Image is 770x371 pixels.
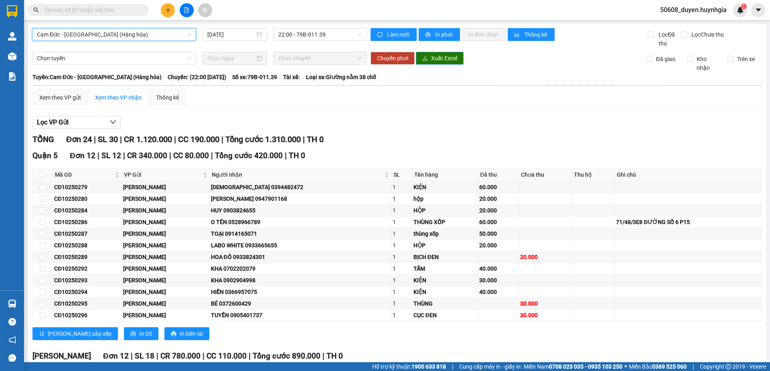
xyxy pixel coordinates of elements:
span: Cung cấp máy in - giấy in: [459,362,522,371]
strong: 0369 525 060 [652,363,687,370]
div: 50.000 [479,229,517,238]
span: TH 0 [289,151,305,160]
span: Hỗ trợ kỹ thuật: [372,362,446,371]
div: CĐ10250284 [54,206,120,215]
span: | [221,135,223,144]
span: | [94,135,96,144]
div: HOA ĐÔ 0933824301 [211,253,390,261]
span: | [131,351,133,361]
div: 1 [393,206,411,215]
img: solution-icon [8,72,16,81]
span: | [174,135,176,144]
td: Cam Đức [122,240,209,251]
b: Tuyến: Cam Đức - [GEOGRAPHIC_DATA] (Hàng hóa) [32,74,162,80]
div: 1 [393,276,411,285]
div: 40.000 [479,287,517,296]
div: CĐ10250280 [54,194,120,203]
div: [PERSON_NAME] [123,218,208,226]
span: Chuyến: (22:00 [DATE]) [168,73,226,82]
span: Kho nhận [693,55,721,72]
span: sync [377,32,384,38]
button: printerIn phơi [419,28,460,41]
button: aim [198,3,212,17]
div: 20.000 [520,253,570,261]
button: plus [161,3,175,17]
td: CĐ10250289 [53,251,122,263]
th: Thu hộ [572,168,615,181]
div: CĐ10250292 [54,264,120,273]
span: In biên lai [180,329,203,338]
div: CĐ10250288 [54,241,120,250]
td: CĐ10250296 [53,310,122,321]
div: [PERSON_NAME] [123,276,208,285]
span: | [97,151,99,160]
span: SL 30 [98,135,118,144]
span: Lọc Chưa thu [688,30,725,39]
span: bar-chart [514,32,521,38]
button: Lọc VP Gửi [32,116,121,129]
div: KIỆN [413,287,477,296]
div: [PERSON_NAME] 0947901168 [211,194,390,203]
span: [PERSON_NAME] sắp xếp [48,329,111,338]
div: thùng xốp [413,229,477,238]
div: 1 [393,241,411,250]
td: CĐ10250284 [53,205,122,216]
span: printer [425,32,432,38]
span: Quận 5 [32,151,58,160]
td: Cam Đức [122,181,209,193]
th: Tên hàng [412,168,478,181]
div: CĐ10250279 [54,183,120,192]
div: THÙNG XỐP [413,218,477,226]
div: 71/48/3E8 ĐƯỜNG SỐ 6 P15 [616,218,760,226]
div: hộp [413,194,477,203]
input: Tìm tên, số ĐT hoặc mã đơn [44,6,139,14]
div: [PERSON_NAME] [123,229,208,238]
div: [PERSON_NAME] [123,194,208,203]
span: CR 1.120.000 [124,135,172,144]
td: Cam Đức [122,310,209,321]
div: 1 [393,183,411,192]
div: HỘP [413,241,477,250]
button: bar-chartThống kê [508,28,555,41]
span: Tài xế: [283,73,300,82]
span: file-add [184,7,189,13]
span: In DS [139,329,152,338]
span: CC 110.000 [207,351,247,361]
div: 30.000 [479,276,517,285]
div: [PERSON_NAME] [123,299,208,308]
th: Chưa thu [519,168,572,181]
button: file-add [180,3,194,17]
span: | [249,351,251,361]
td: CĐ10250293 [53,275,122,286]
span: | [123,151,125,160]
div: CĐ10250294 [54,287,120,296]
div: LABO WHITE 0933665655 [211,241,390,250]
input: Chọn ngày [207,54,255,63]
span: In phơi [435,30,454,39]
span: TỔNG [32,135,54,144]
span: Trên xe [734,55,758,63]
div: BỊCH ĐEN [413,253,477,261]
span: | [169,151,171,160]
span: | [156,351,158,361]
div: 1 [393,218,411,226]
div: KIỆN [413,276,477,285]
th: Đã thu [478,168,519,181]
button: caret-down [751,3,765,17]
button: printerIn biên lai [164,327,209,340]
span: Người nhận [212,170,383,179]
div: BÉ 0372600429 [211,299,390,308]
div: 60.000 [479,218,517,226]
div: 1 [393,311,411,320]
span: | [693,362,694,371]
div: [PERSON_NAME] [123,287,208,296]
div: 1 [393,264,411,273]
span: CR 780.000 [160,351,201,361]
button: downloadXuất Excel [416,52,464,65]
strong: 0708 023 035 - 0935 103 250 [549,363,622,370]
div: 1 [393,253,411,261]
div: O TÊN 0528966789 [211,218,390,226]
span: | [285,151,287,160]
div: [PERSON_NAME] [123,183,208,192]
span: SL 18 [135,351,154,361]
